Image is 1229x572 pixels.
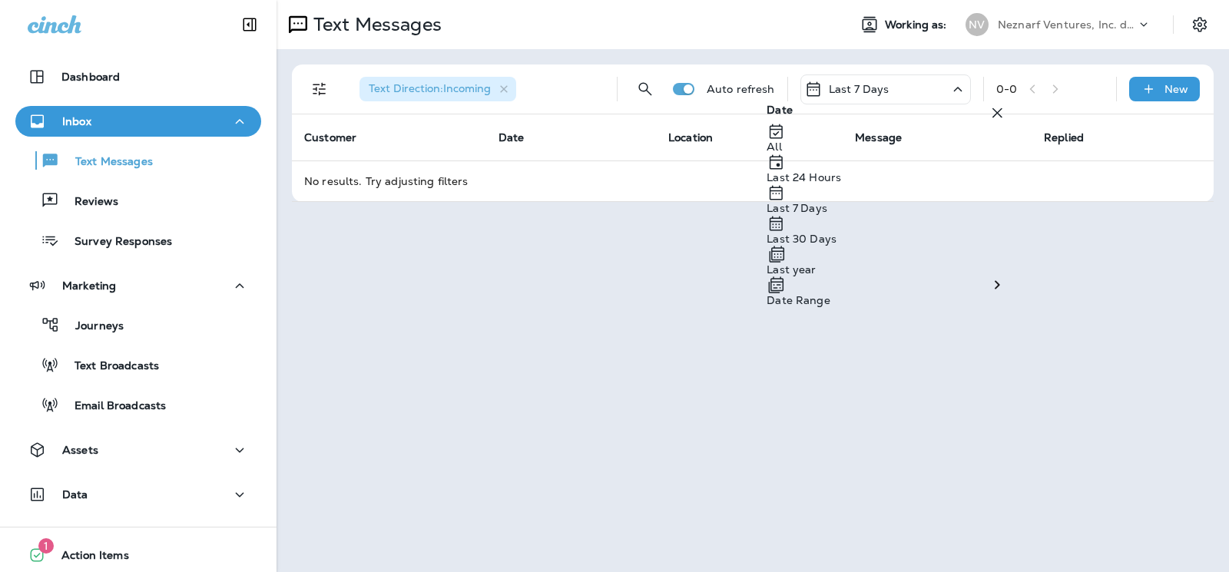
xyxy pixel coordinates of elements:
[15,349,261,381] button: Text Broadcasts
[1164,83,1188,95] p: New
[767,171,1006,184] p: Last 24 Hours
[707,83,775,95] p: Auto refresh
[767,294,830,306] p: Date Range
[998,18,1136,31] p: Neznarf Ventures, Inc. dba The Pit Crew Automotive
[59,195,118,210] p: Reviews
[966,13,989,36] div: NV
[60,155,153,170] p: Text Messages
[61,71,120,83] p: Dashboard
[60,319,124,334] p: Journeys
[59,235,172,250] p: Survey Responses
[15,435,261,465] button: Assets
[499,131,525,144] span: Date
[62,279,116,292] p: Marketing
[829,83,889,95] p: Last 7 Days
[15,388,261,421] button: Email Broadcasts
[767,141,1006,153] p: All
[15,184,261,217] button: Reviews
[359,77,516,101] div: Text Direction:Incoming
[1186,11,1214,38] button: Settings
[292,160,1214,201] td: No results. Try adjusting filters
[59,359,159,374] p: Text Broadcasts
[304,131,356,144] span: Customer
[62,444,98,456] p: Assets
[15,309,261,341] button: Journeys
[62,115,91,127] p: Inbox
[767,202,1006,214] p: Last 7 Days
[15,224,261,256] button: Survey Responses
[630,74,661,104] button: Search Messages
[369,81,491,95] span: Text Direction : Incoming
[1044,131,1084,144] span: Replied
[304,74,335,104] button: Filters
[15,540,261,570] button: 1Action Items
[62,488,88,501] p: Data
[59,399,166,414] p: Email Broadcasts
[15,106,261,137] button: Inbox
[996,83,1017,95] div: 0 - 0
[15,270,261,301] button: Marketing
[228,9,271,40] button: Collapse Sidebar
[38,538,54,554] span: 1
[668,131,713,144] span: Location
[767,104,793,122] span: Date
[46,549,129,567] span: Action Items
[767,233,1006,245] p: Last 30 Days
[767,263,1006,276] p: Last year
[15,144,261,177] button: Text Messages
[307,13,442,36] p: Text Messages
[15,61,261,92] button: Dashboard
[15,479,261,510] button: Data
[885,18,950,31] span: Working as:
